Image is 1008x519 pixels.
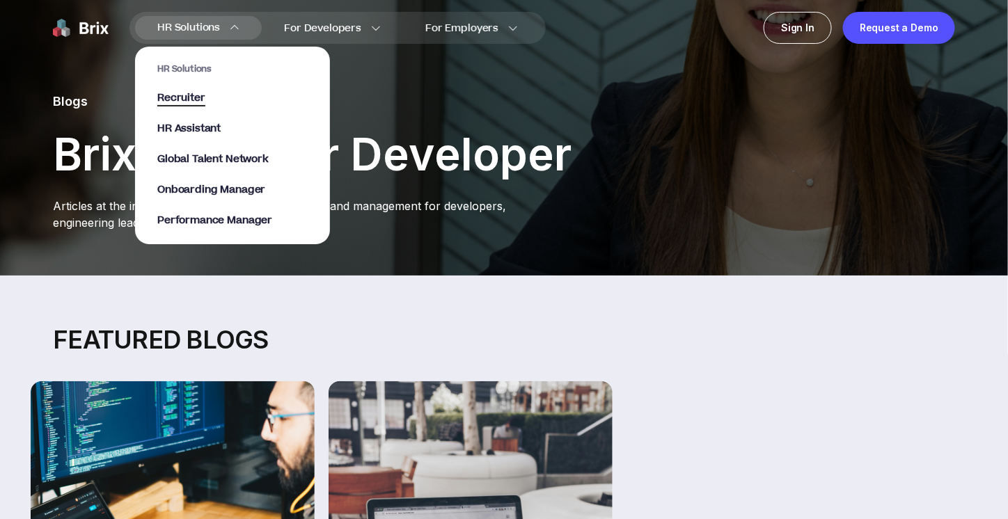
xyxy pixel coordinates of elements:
[53,134,572,175] p: Brix blogs for Developer
[157,121,221,136] span: HR Assistant
[157,214,308,227] a: Performance Manager
[157,90,205,106] span: Recruiter
[284,21,361,35] span: For Developers
[425,21,498,35] span: For Employers
[157,182,265,197] span: Onboarding Manager
[157,152,269,166] span: Global Talent Network
[843,12,955,44] a: Request a Demo
[157,122,308,136] a: HR Assistant
[157,17,220,39] span: HR Solutions
[157,63,308,74] span: HR Solutions
[157,183,308,197] a: Onboarding Manager
[157,152,308,166] a: Global Talent Network
[53,198,572,231] p: Articles at the intersection of technology, upskilling, and management for developers, engineerin...
[157,213,272,227] span: Performance Manager
[157,91,308,105] a: Recruiter
[31,326,977,353] p: FEATURED BLOGS
[764,12,832,44] a: Sign In
[53,92,572,111] p: Blogs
